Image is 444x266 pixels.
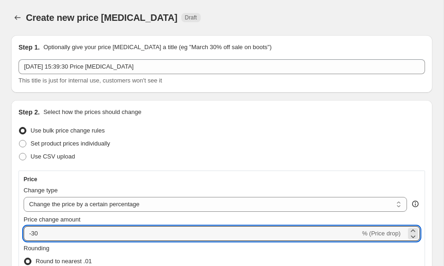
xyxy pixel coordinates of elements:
[18,59,425,74] input: 30% off holiday sale
[24,216,80,223] span: Price change amount
[18,43,40,52] h2: Step 1.
[43,43,271,52] p: Optionally give your price [MEDICAL_DATA] a title (eg "March 30% off sale on boots")
[18,77,162,84] span: This title is just for internal use, customers won't see it
[31,140,110,147] span: Set product prices individually
[18,108,40,117] h2: Step 2.
[11,11,24,24] button: Price change jobs
[24,187,58,194] span: Change type
[24,176,37,183] h3: Price
[185,14,197,21] span: Draft
[31,153,75,160] span: Use CSV upload
[43,108,142,117] p: Select how the prices should change
[411,199,420,209] div: help
[36,258,92,265] span: Round to nearest .01
[31,127,105,134] span: Use bulk price change rules
[24,245,49,252] span: Rounding
[362,230,401,237] span: % (Price drop)
[26,13,178,23] span: Create new price [MEDICAL_DATA]
[24,226,360,241] input: -15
